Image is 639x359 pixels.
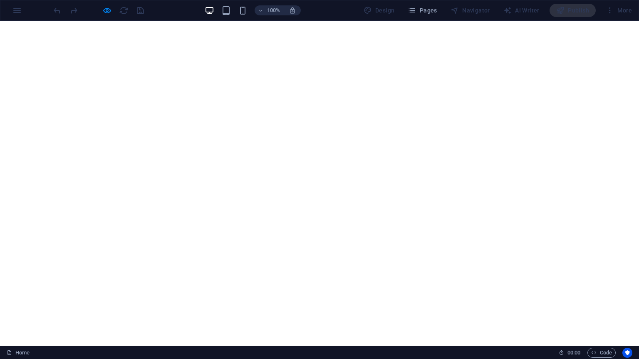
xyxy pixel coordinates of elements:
a: Click to cancel selection. Double-click to open Pages [7,348,30,358]
span: Code [591,348,612,358]
h6: Session time [559,348,581,358]
button: 100% [255,5,284,15]
button: Usercentrics [622,348,632,358]
i: On resize automatically adjust zoom level to fit chosen device. [289,7,296,14]
span: : [573,349,575,356]
button: Code [587,348,616,358]
h6: 100% [267,5,280,15]
div: Design (Ctrl+Alt+Y) [360,4,398,17]
span: 00 00 [567,348,580,358]
button: Pages [404,4,440,17]
span: Pages [408,6,437,15]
